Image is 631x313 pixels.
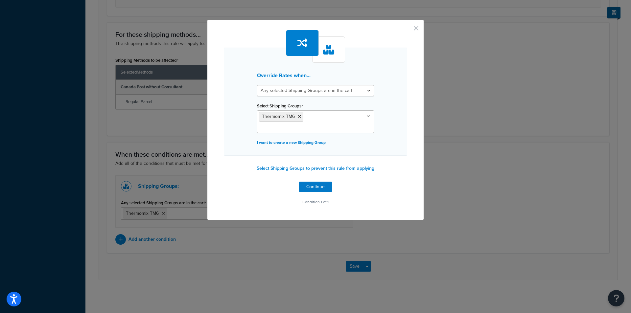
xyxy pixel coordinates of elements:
[224,197,407,207] p: Condition 1 of 1
[257,103,303,109] label: Select Shipping Groups
[262,113,295,120] span: Thermomix TM6
[255,164,376,173] button: Select Shipping Groups to prevent this rule from applying
[257,138,374,147] p: I want to create a new Shipping Group
[257,73,374,78] h3: Override Rates when...
[299,182,332,192] button: Continue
